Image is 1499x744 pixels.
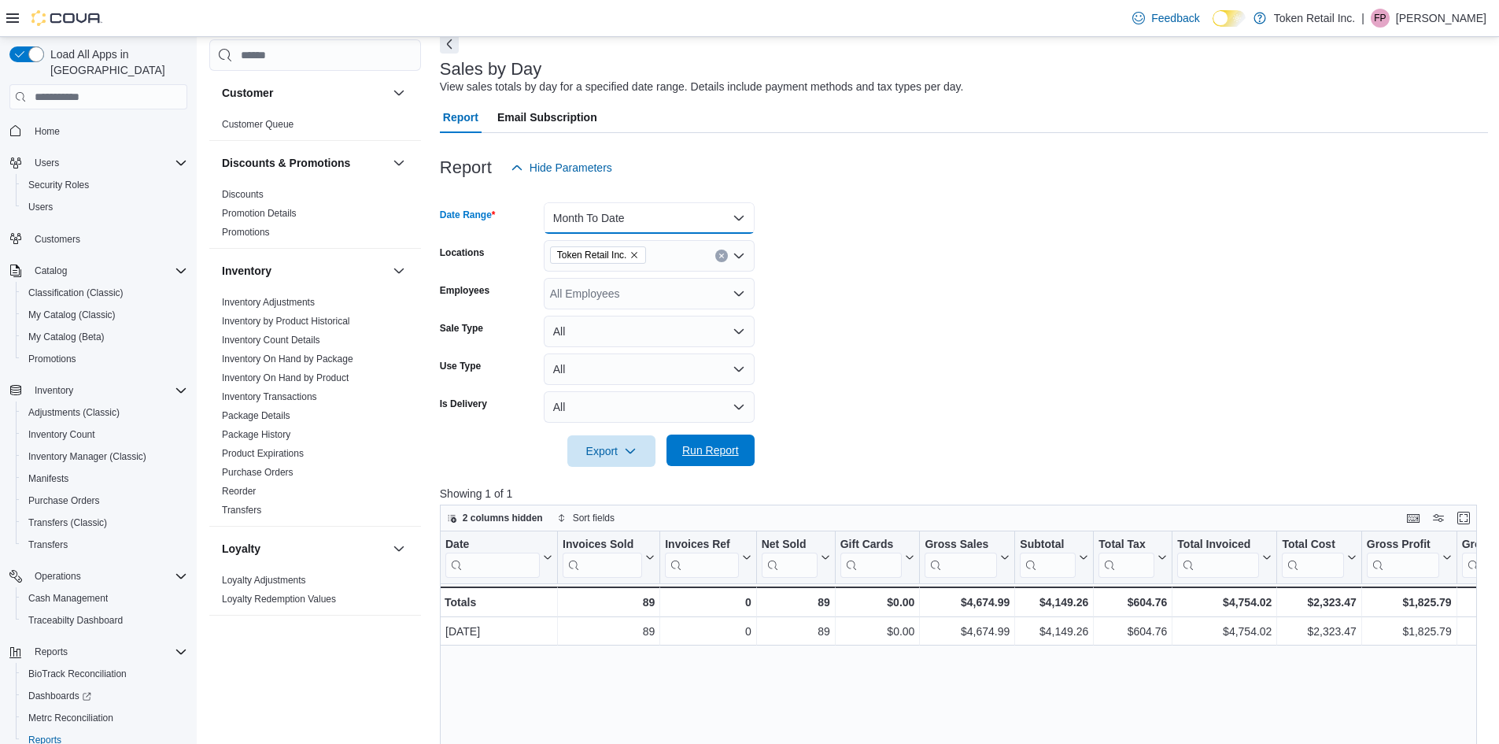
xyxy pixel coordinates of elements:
span: Reports [35,646,68,658]
button: OCM [390,628,408,647]
div: Gift Cards [840,538,902,553]
span: Users [22,198,187,217]
span: BioTrack Reconciliation [28,668,127,680]
div: Gift Card Sales [840,538,902,578]
label: Date Range [440,209,496,221]
button: Enter fullscreen [1454,509,1473,527]
span: Adjustments (Classic) [28,406,120,419]
button: Users [3,152,194,174]
div: Discounts & Promotions [209,185,421,248]
button: BioTrack Reconciliation [16,663,194,685]
button: Total Tax [1098,538,1167,578]
span: Promotions [222,226,270,239]
a: Inventory Manager (Classic) [22,447,153,466]
p: Token Retail Inc. [1274,9,1356,28]
button: Inventory [390,261,408,280]
h3: Inventory [222,263,271,279]
div: $4,674.99 [925,593,1010,612]
span: Catalog [28,261,187,280]
span: Security Roles [22,176,187,194]
span: Classification (Classic) [28,287,124,299]
button: Adjustments (Classic) [16,402,194,424]
a: Inventory Count Details [222,335,320,346]
div: Total Invoiced [1177,538,1259,553]
span: Inventory Count [28,428,95,441]
span: Load All Apps in [GEOGRAPHIC_DATA] [44,46,187,78]
button: Classification (Classic) [16,282,194,304]
h3: Customer [222,85,273,101]
a: Transfers [22,535,74,554]
button: Catalog [28,261,73,280]
span: Promotions [22,350,187,368]
a: Inventory Adjustments [222,297,315,308]
label: Employees [440,284,489,297]
button: Operations [28,567,87,586]
a: Classification (Classic) [22,283,130,302]
span: Sort fields [573,512,615,524]
div: Loyalty [209,571,421,615]
div: Totals [445,593,552,612]
span: Inventory Transactions [222,391,317,403]
a: Cash Management [22,589,114,608]
button: Month To Date [544,202,755,234]
div: $4,149.26 [1020,622,1088,641]
span: Transfers (Classic) [22,513,187,532]
span: Inventory Count [22,425,187,444]
button: Sort fields [551,509,621,527]
button: Inventory [3,379,194,402]
button: Hide Parameters [504,152,618,183]
span: Security Roles [28,179,89,191]
div: Total Cost [1282,538,1343,578]
span: Dashboards [22,687,187,705]
button: Security Roles [16,174,194,196]
span: Inventory by Product Historical [222,315,350,328]
span: Inventory [35,384,73,397]
button: Total Cost [1282,538,1356,578]
a: Transfers [222,505,261,516]
span: Operations [28,567,187,586]
h3: Discounts & Promotions [222,155,350,171]
div: View sales totals by day for a specified date range. Details include payment methods and tax type... [440,79,964,95]
span: Inventory Manager (Classic) [22,447,187,466]
span: Users [35,157,59,169]
a: Inventory Transactions [222,391,317,402]
button: Discounts & Promotions [390,154,408,172]
a: Loyalty Redemption Values [222,594,336,605]
div: $4,149.26 [1020,593,1088,612]
span: Purchase Orders [222,466,294,479]
h3: Report [440,158,492,177]
div: Customer [209,115,421,140]
img: Cova [31,10,102,26]
div: 89 [563,593,655,612]
span: Inventory Manager (Classic) [28,450,146,463]
button: Reports [28,642,74,661]
span: Promotion Details [222,207,297,220]
span: Package History [222,428,290,441]
span: Metrc Reconciliation [22,709,187,727]
button: Promotions [16,348,194,370]
p: | [1361,9,1364,28]
a: Promotion Details [222,208,297,219]
div: $4,754.02 [1177,593,1272,612]
button: Users [28,154,65,172]
div: $604.76 [1098,622,1167,641]
span: Home [28,120,187,140]
a: BioTrack Reconciliation [22,664,133,683]
span: Transfers [222,504,261,516]
a: Product Expirations [222,448,304,459]
a: Inventory On Hand by Product [222,372,349,383]
span: Dashboards [28,690,91,702]
button: Export [567,435,655,467]
span: Transfers [28,539,68,551]
div: Total Tax [1098,538,1154,553]
button: Gross Sales [925,538,1010,578]
h3: Sales by Day [440,60,542,79]
span: Email Subscription [497,102,597,133]
button: My Catalog (Beta) [16,326,194,348]
a: Dashboards [22,687,98,705]
input: Dark Mode [1213,10,1246,27]
div: $1,825.79 [1367,593,1452,612]
span: Loyalty Redemption Values [222,593,336,605]
button: Metrc Reconciliation [16,707,194,729]
button: Traceabilty Dashboard [16,609,194,631]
